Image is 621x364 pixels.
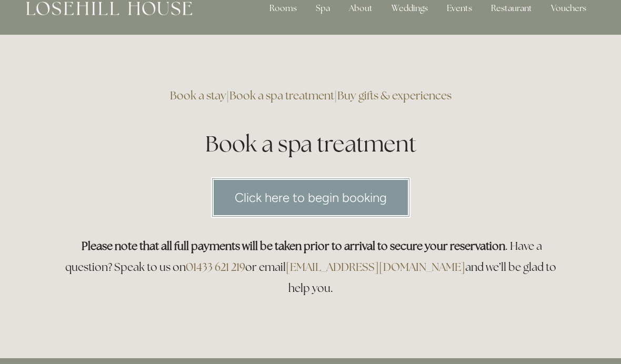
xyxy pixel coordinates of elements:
a: 01433 621 219 [186,260,245,274]
h1: Book a spa treatment [59,128,562,159]
a: Book a spa treatment [229,88,334,103]
h3: . Have a question? Speak to us on or email and we’ll be glad to help you. [59,236,562,299]
strong: Please note that all full payments will be taken prior to arrival to secure your reservation [82,239,505,253]
a: Click here to begin booking [211,177,410,218]
h3: | | [59,85,562,106]
a: [EMAIL_ADDRESS][DOMAIN_NAME] [286,260,465,274]
a: Buy gifts & experiences [337,88,452,103]
a: Book a stay [170,88,226,103]
img: Losehill House [26,2,192,15]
